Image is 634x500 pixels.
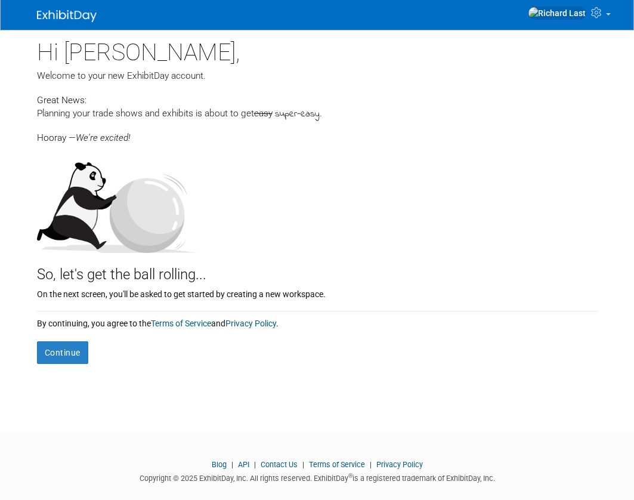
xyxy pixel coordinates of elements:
a: Privacy Policy [376,460,423,469]
a: Blog [212,460,227,469]
div: Great News: [37,93,598,107]
span: super-easy [275,107,320,121]
div: By continuing, you agree to the and . [37,311,598,329]
a: Contact Us [261,460,298,469]
div: So, let's get the ball rolling... [37,253,598,285]
div: On the next screen, you'll be asked to get started by creating a new workspace. [37,285,598,300]
span: | [228,460,236,469]
a: Terms of Service [151,319,211,328]
sup: ® [348,473,352,479]
span: | [367,460,375,469]
a: Terms of Service [309,460,365,469]
img: Richard Last [528,7,586,20]
span: | [251,460,259,469]
div: Hi [PERSON_NAME], [37,30,598,69]
div: Hooray — [37,121,598,144]
a: Privacy Policy [225,319,276,328]
div: Welcome to your new ExhibitDay account. [37,69,598,82]
span: We're excited! [76,132,130,143]
a: API [238,460,249,469]
span: easy [254,108,273,119]
img: Let's get the ball rolling [37,150,198,253]
span: | [299,460,307,469]
div: Planning your trade shows and exhibits is about to get . [37,107,598,121]
img: ExhibitDay [37,10,97,22]
button: Continue [37,341,88,364]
